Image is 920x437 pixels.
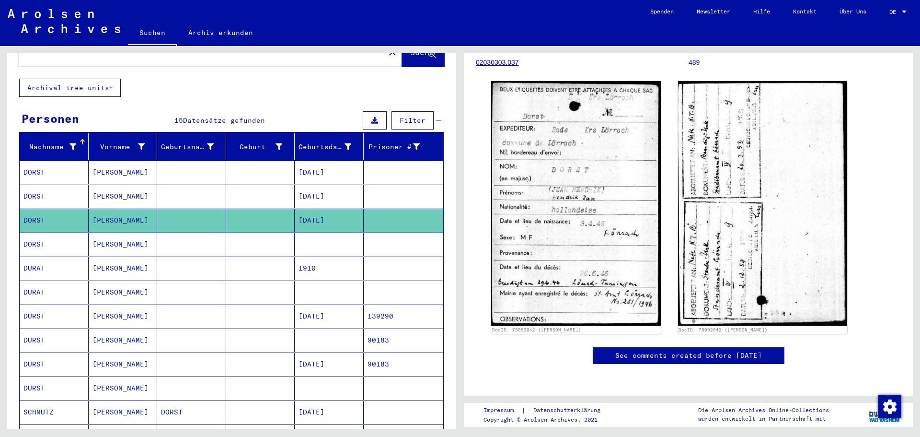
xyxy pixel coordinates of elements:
p: Die Arolsen Archives Online-Collections [698,406,829,414]
mat-cell: [PERSON_NAME] [89,161,158,184]
span: Filter [400,116,425,125]
div: Geburtsname [161,142,214,152]
img: Zustimmung ändern [878,395,901,418]
mat-cell: [DATE] [295,305,364,328]
span: Datensätze gefunden [183,116,265,125]
mat-cell: [PERSON_NAME] [89,377,158,400]
mat-cell: [PERSON_NAME] [89,209,158,232]
div: Nachname [23,142,76,152]
div: Prisoner # [368,139,432,154]
mat-cell: [PERSON_NAME] [89,401,158,424]
a: Impressum [483,405,521,415]
a: Suchen [128,21,177,46]
mat-cell: DORST [20,161,89,184]
mat-cell: 139290 [364,305,444,328]
span: 15 [174,116,183,125]
mat-cell: DORST [20,233,89,256]
img: yv_logo.png [867,402,903,426]
a: See comments created before [DATE] [615,351,762,361]
mat-header-cell: Prisoner # [364,133,444,160]
mat-header-cell: Nachname [20,133,89,160]
button: Filter [391,111,434,130]
mat-cell: [DATE] [295,209,364,232]
mat-cell: DURAT [20,257,89,280]
div: Prisoner # [368,142,420,152]
mat-header-cell: Vorname [89,133,158,160]
div: Personen [22,110,79,127]
a: DocID: 78092042 ([PERSON_NAME]) [492,327,581,332]
mat-cell: DORST [157,401,226,424]
div: Nachname [23,139,88,154]
mat-cell: SCHMUTZ [20,401,89,424]
mat-header-cell: Geburt‏ [226,133,295,160]
mat-cell: DURAT [20,281,89,304]
mat-cell: [PERSON_NAME] [89,257,158,280]
mat-header-cell: Geburtsdatum [295,133,364,160]
mat-cell: DORST [20,185,89,208]
mat-cell: [PERSON_NAME] [89,281,158,304]
mat-cell: [PERSON_NAME] [89,353,158,376]
a: Datenschutzerklärung [526,405,612,415]
img: 001.jpg [491,81,661,326]
mat-cell: DORST [20,209,89,232]
mat-cell: [PERSON_NAME] [89,185,158,208]
div: Geburt‏ [230,139,295,154]
mat-cell: [DATE] [295,353,364,376]
a: Archiv erkunden [177,21,264,44]
mat-cell: [PERSON_NAME] [89,305,158,328]
a: 02030303.037 [476,59,519,66]
mat-cell: [DATE] [295,401,364,424]
div: Vorname [92,139,157,154]
div: | [483,405,612,415]
mat-cell: 1910 [295,257,364,280]
div: Vorname [92,142,145,152]
mat-cell: [DATE] [295,161,364,184]
mat-cell: [PERSON_NAME] [89,329,158,352]
mat-header-cell: Geburtsname [157,133,226,160]
mat-cell: [DATE] [295,185,364,208]
div: Geburtsname [161,139,226,154]
mat-cell: DURST [20,377,89,400]
mat-cell: DURST [20,329,89,352]
p: Copyright © Arolsen Archives, 2021 [483,415,612,424]
mat-cell: DURST [20,305,89,328]
mat-cell: [PERSON_NAME] [89,233,158,256]
p: 489 [689,58,901,68]
button: Archival tree units [19,79,121,97]
mat-cell: 90183 [364,329,444,352]
span: DE [889,9,900,15]
p: wurden entwickelt in Partnerschaft mit [698,414,829,423]
img: Arolsen_neg.svg [8,9,120,33]
img: 002.jpg [678,81,848,326]
div: Geburt‏ [230,142,283,152]
div: Geburtsdatum [299,142,351,152]
div: Geburtsdatum [299,139,363,154]
mat-cell: DURST [20,353,89,376]
mat-cell: 90183 [364,353,444,376]
a: DocID: 78092042 ([PERSON_NAME]) [678,327,768,332]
